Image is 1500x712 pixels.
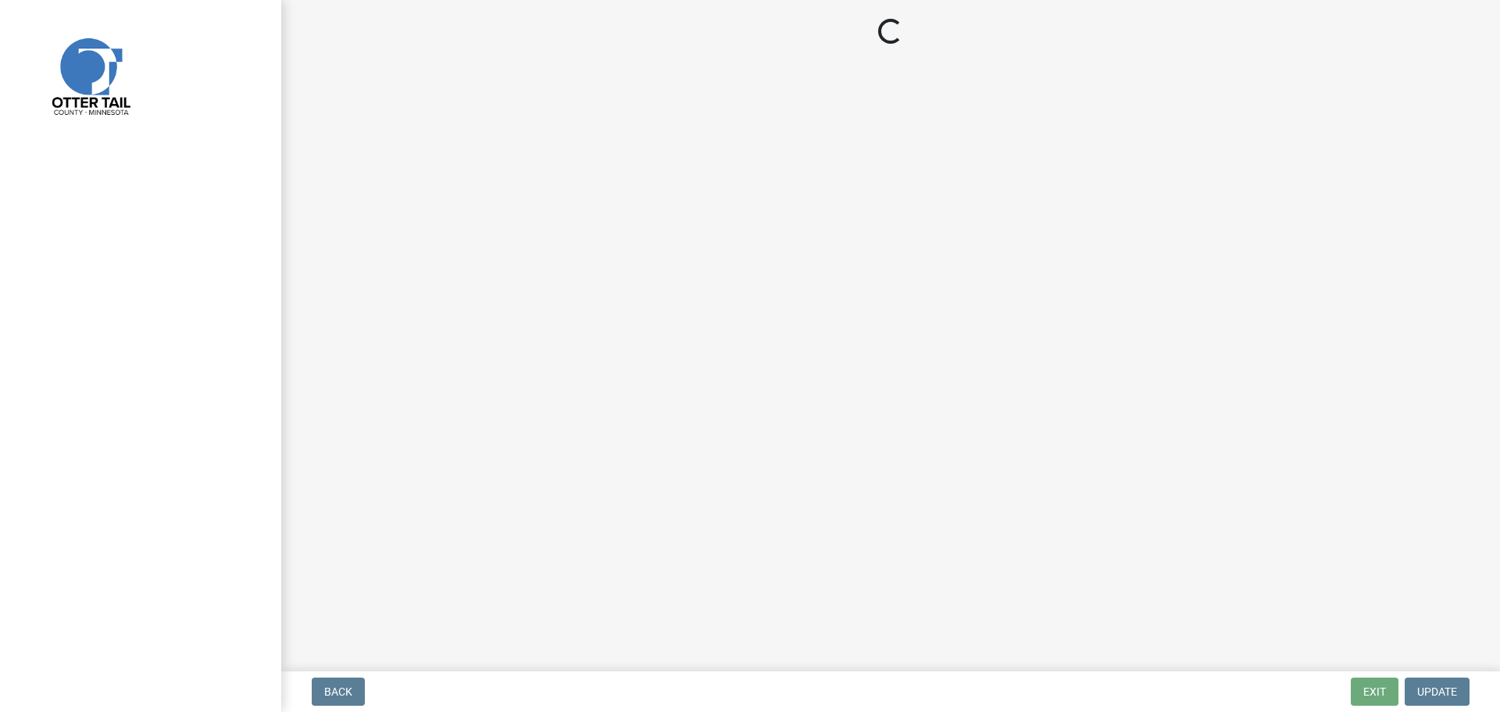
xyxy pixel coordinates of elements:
[31,16,148,134] img: Otter Tail County, Minnesota
[1417,685,1457,698] span: Update
[324,685,352,698] span: Back
[1405,678,1470,706] button: Update
[1351,678,1398,706] button: Exit
[312,678,365,706] button: Back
